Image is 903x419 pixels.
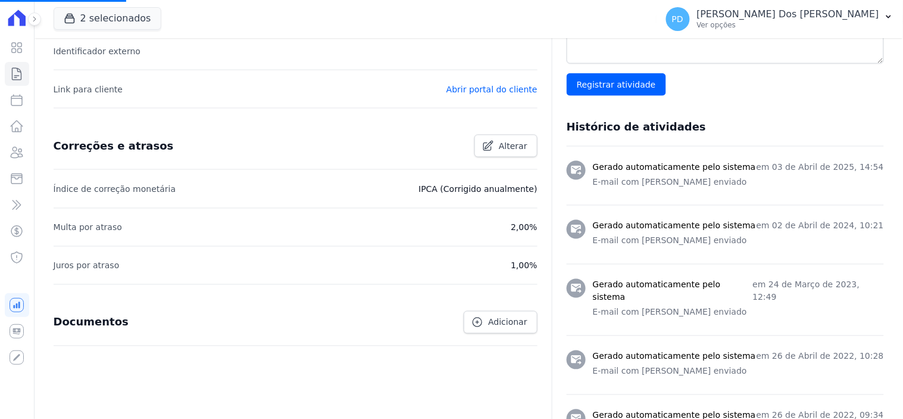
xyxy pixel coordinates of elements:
[757,350,884,363] p: em 26 de Abril de 2022, 10:28
[753,279,884,304] p: em 24 de Março de 2023, 12:49
[54,315,129,330] h3: Documentos
[511,259,537,273] p: 1,00%
[593,306,884,319] p: E-mail com [PERSON_NAME] enviado
[757,220,884,232] p: em 02 de Abril de 2024, 10:21
[697,20,879,30] p: Ver opções
[446,85,538,94] a: Abrir portal do cliente
[593,235,884,247] p: E-mail com [PERSON_NAME] enviado
[54,221,122,235] p: Multa por atraso
[593,220,756,232] h3: Gerado automaticamente pelo sistema
[697,8,879,20] p: [PERSON_NAME] Dos [PERSON_NAME]
[54,182,176,196] p: Índice de correção monetária
[54,44,140,58] p: Identificador externo
[593,161,756,173] h3: Gerado automaticamente pelo sistema
[593,279,753,304] h3: Gerado automaticamente pelo sistema
[474,135,538,157] a: Alterar
[54,7,161,30] button: 2 selecionados
[672,15,683,23] span: PD
[757,161,884,173] p: em 03 de Abril de 2025, 14:54
[54,82,123,97] p: Link para cliente
[511,221,537,235] p: 2,00%
[593,176,884,188] p: E-mail com [PERSON_NAME] enviado
[567,120,706,134] h3: Histórico de atividades
[54,259,120,273] p: Juros por atraso
[657,2,903,36] button: PD [PERSON_NAME] Dos [PERSON_NAME] Ver opções
[54,139,174,153] h3: Correções e atrasos
[593,350,756,363] h3: Gerado automaticamente pelo sistema
[499,140,527,152] span: Alterar
[464,311,537,334] a: Adicionar
[567,73,666,96] input: Registrar atividade
[418,182,538,196] p: IPCA (Corrigido anualmente)
[488,316,527,328] span: Adicionar
[593,365,884,378] p: E-mail com [PERSON_NAME] enviado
